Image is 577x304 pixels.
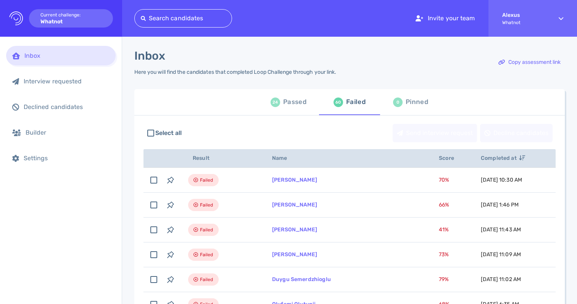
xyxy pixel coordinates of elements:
div: Failed [346,96,366,108]
span: 66 % [439,202,449,208]
th: Result [179,149,263,168]
span: [DATE] 1:46 PM [481,202,519,208]
span: 70 % [439,177,449,183]
div: Inbox [24,52,110,59]
a: Duygu Semerdzhioglu [272,276,331,283]
span: [DATE] 10:30 AM [481,177,522,183]
a: [PERSON_NAME] [272,202,317,208]
div: Declined candidates [24,103,110,111]
a: [PERSON_NAME] [272,177,317,183]
strong: Alexus [502,12,545,18]
div: Settings [24,154,110,162]
button: Decline candidates [480,124,553,142]
span: Failed [200,200,213,210]
span: 73 % [439,251,449,258]
div: 24 [271,98,280,107]
a: [PERSON_NAME] [272,226,317,233]
div: Interview requested [24,78,110,85]
span: Failed [200,225,213,234]
a: [PERSON_NAME] [272,251,317,258]
div: Passed [283,96,306,108]
span: Select all [155,128,182,138]
button: Copy assessment link [494,53,565,72]
div: Send interview request [393,124,477,142]
div: 60 [334,98,343,107]
div: Decline candidates [480,124,552,142]
div: Pinned [406,96,428,108]
span: Failed [200,250,213,259]
span: Name [272,155,296,161]
div: Here you will find the candidates that completed Loop Challenge through your link. [134,69,336,75]
span: 79 % [439,276,449,283]
div: Builder [26,129,110,136]
span: Whatnot [502,20,545,25]
span: [DATE] 11:02 AM [481,276,521,283]
div: 0 [393,98,403,107]
span: Failed [200,275,213,284]
span: 41 % [439,226,449,233]
h1: Inbox [134,49,165,63]
div: Copy assessment link [495,54,564,71]
span: [DATE] 11:43 AM [481,226,521,233]
span: Score [439,155,463,161]
span: [DATE] 11:09 AM [481,251,521,258]
span: Completed at [481,155,525,161]
span: Failed [200,176,213,185]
